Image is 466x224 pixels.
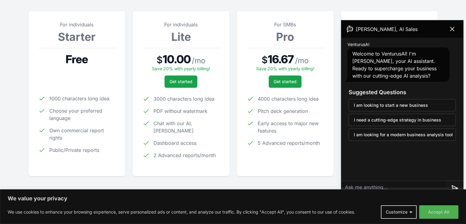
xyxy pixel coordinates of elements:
[356,25,418,33] span: [PERSON_NAME], AI Sales
[157,54,163,65] span: $
[66,53,88,65] span: Free
[256,66,314,71] span: Save 20% with yearly billing!
[38,31,116,43] h3: Starter
[258,95,319,102] span: 4000 characters long idea
[49,95,109,102] span: 1000 characters long idea
[258,139,320,147] span: 5 Advanced reports/month
[142,21,220,28] p: For individuals
[49,127,116,141] span: Own commercial report rights
[153,152,216,159] span: 2 Advanced reports/month
[8,208,355,216] p: We use cookies to enhance your browsing experience, serve personalized ads or content, and analyz...
[262,54,268,65] span: $
[295,56,309,66] span: / mo
[153,107,207,115] span: PDF without watermark
[258,120,324,134] span: Early access to major new features
[349,114,456,126] button: I need a cutting-edge strategy in business
[152,66,210,71] span: Save 20% with yearly billing!
[258,107,308,115] span: Pitch deck generation
[49,107,116,122] span: Choose your preferred language
[153,120,220,134] span: Chat with our AI, [PERSON_NAME]
[163,53,191,65] span: 10.00
[153,139,196,147] span: Dashboard access
[169,79,192,85] span: Get started
[38,21,116,28] p: For individuals
[247,31,324,43] h3: Pro
[269,75,301,88] button: Get started
[49,146,99,154] span: Public/Private reports
[192,56,205,66] span: / mo
[165,75,197,88] button: Get started
[349,99,456,111] button: I am looking to start a new business
[247,21,324,28] p: For SMBs
[349,88,456,97] h3: Suggested Questions
[274,79,297,85] span: Get started
[153,95,214,102] span: 3000 characters long idea
[349,129,456,141] button: I am looking for a modern business analysis tool
[8,195,458,202] p: We value your privacy
[268,53,294,65] span: 16.67
[142,31,220,43] h3: Lite
[347,41,369,48] span: VenturusAI
[419,205,458,219] button: Accept All
[352,51,437,79] span: Welcome to VenturusAI! I'm [PERSON_NAME], your AI assistant. Ready to supercharge your business w...
[381,205,417,219] button: Customize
